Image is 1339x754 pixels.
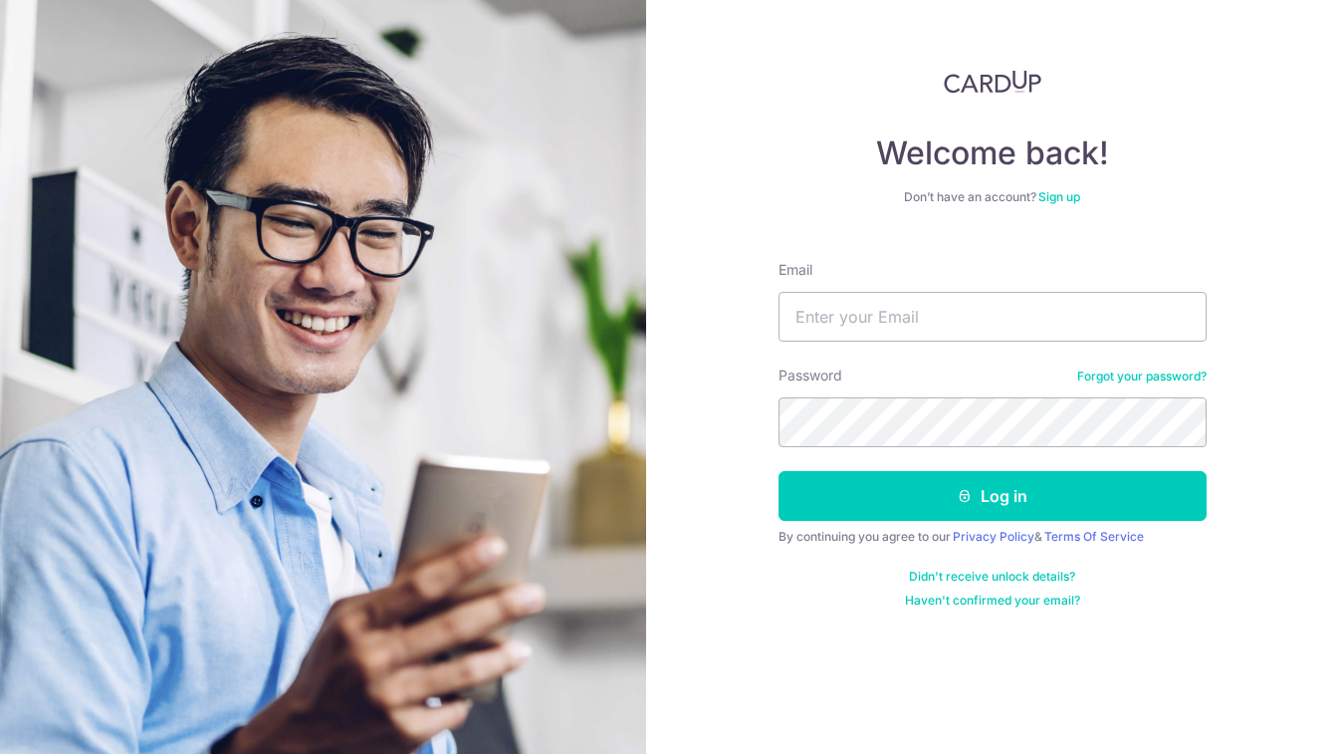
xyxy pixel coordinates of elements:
[1038,189,1080,204] a: Sign up
[953,529,1034,544] a: Privacy Policy
[779,529,1207,545] div: By continuing you agree to our &
[779,133,1207,173] h4: Welcome back!
[944,70,1041,94] img: CardUp Logo
[779,366,842,385] label: Password
[1077,369,1207,384] a: Forgot your password?
[905,593,1080,609] a: Haven't confirmed your email?
[779,260,812,280] label: Email
[909,569,1075,585] a: Didn't receive unlock details?
[1044,529,1144,544] a: Terms Of Service
[779,292,1207,342] input: Enter your Email
[779,189,1207,205] div: Don’t have an account?
[779,471,1207,521] button: Log in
